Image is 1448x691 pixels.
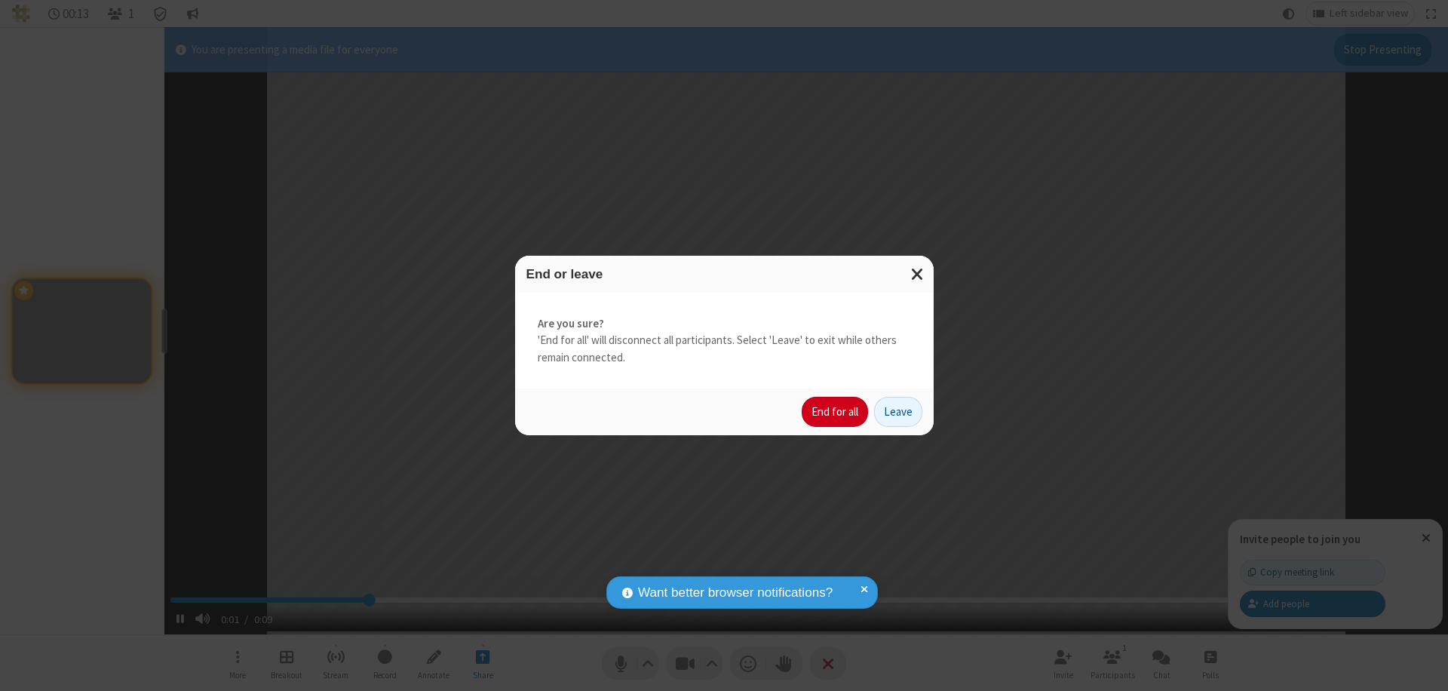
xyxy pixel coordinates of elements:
button: Leave [874,397,922,427]
h3: End or leave [526,267,922,281]
button: End for all [802,397,868,427]
div: 'End for all' will disconnect all participants. Select 'Leave' to exit while others remain connec... [515,293,934,389]
strong: Are you sure? [538,315,911,333]
span: Want better browser notifications? [638,583,833,603]
button: Close modal [902,256,934,293]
